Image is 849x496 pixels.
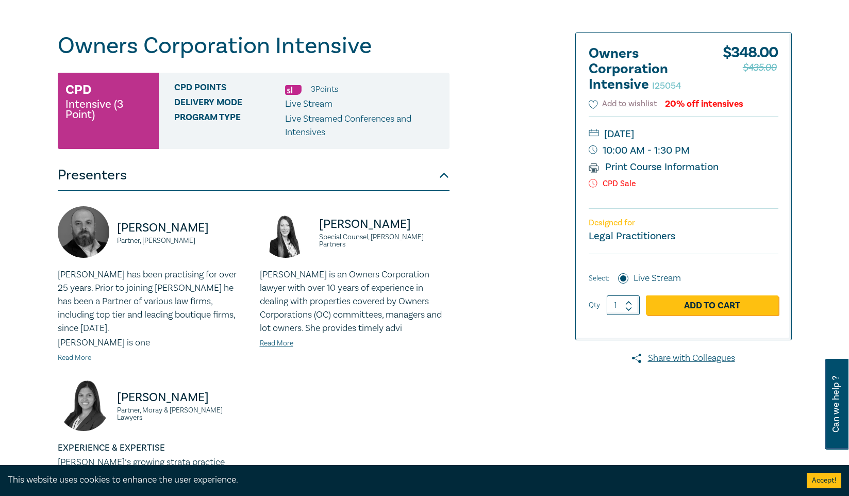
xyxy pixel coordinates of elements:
[665,99,743,109] div: 20% off intensives
[589,126,778,142] small: [DATE]
[743,59,777,76] span: $435.00
[58,379,109,431] img: https://s3.ap-southeast-2.amazonaws.com/leo-cussen-store-production-content/Contacts/Fabienne%20L...
[285,98,332,110] span: Live Stream
[58,32,450,59] h1: Owners Corporation Intensive
[65,80,91,99] h3: CPD
[260,339,293,348] a: Read More
[807,473,841,488] button: Accept cookies
[831,365,841,443] span: Can we help ?
[589,142,778,159] small: 10:00 AM - 1:30 PM
[260,268,450,335] p: [PERSON_NAME] is an Owners Corporation lawyer with over 10 years of experience in dealing with pr...
[8,473,791,487] div: This website uses cookies to enhance the user experience.
[117,389,247,406] p: [PERSON_NAME]
[319,234,450,248] small: Special Counsel, [PERSON_NAME] Partners
[589,98,657,110] button: Add to wishlist
[174,82,285,96] span: CPD Points
[285,85,302,95] img: Substantive Law
[589,229,675,243] small: Legal Practitioners
[174,112,285,139] span: Program type
[589,300,600,311] label: Qty
[117,220,247,236] p: [PERSON_NAME]
[58,336,247,350] p: [PERSON_NAME] is one
[58,206,109,258] img: https://s3.ap-southeast-2.amazonaws.com/leo-cussen-store-production-content/Contacts/Tim%20Graham...
[58,268,247,335] p: [PERSON_NAME] has been practising for over 25 years. Prior to joining [PERSON_NAME] he has been a...
[723,46,778,97] div: $ 348.00
[311,82,338,96] li: 3 Point s
[285,112,442,139] p: Live Streamed Conferences and Intensives
[58,442,165,454] strong: EXPERIENCE & EXPERTISE
[65,99,151,120] small: Intensive (3 Point)
[634,272,681,285] label: Live Stream
[260,206,311,258] img: https://s3.ap-southeast-2.amazonaws.com/leo-cussen-store-production-content/Contacts/Deborah%20An...
[58,160,450,191] button: Presenters
[652,80,681,92] small: I25054
[58,353,91,362] a: Read More
[589,160,719,174] a: Print Course Information
[117,407,247,421] small: Partner, Moray & [PERSON_NAME] Lawyers
[589,218,778,228] p: Designed for
[117,237,247,244] small: Partner, [PERSON_NAME]
[589,273,609,284] span: Select:
[607,295,640,315] input: 1
[589,46,702,92] h2: Owners Corporation Intensive
[589,179,778,189] p: CPD Sale
[174,97,285,111] span: Delivery Mode
[319,216,450,233] p: [PERSON_NAME]
[575,352,792,365] a: Share with Colleagues
[646,295,778,315] a: Add to Cart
